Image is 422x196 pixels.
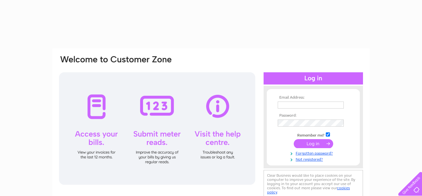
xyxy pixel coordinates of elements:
[278,156,350,162] a: Not registered?
[276,95,350,100] th: Email Address:
[267,186,350,194] a: cookies policy
[294,139,333,148] input: Submit
[278,150,350,156] a: Forgotten password?
[276,113,350,118] th: Password:
[276,131,350,138] td: Remember me?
